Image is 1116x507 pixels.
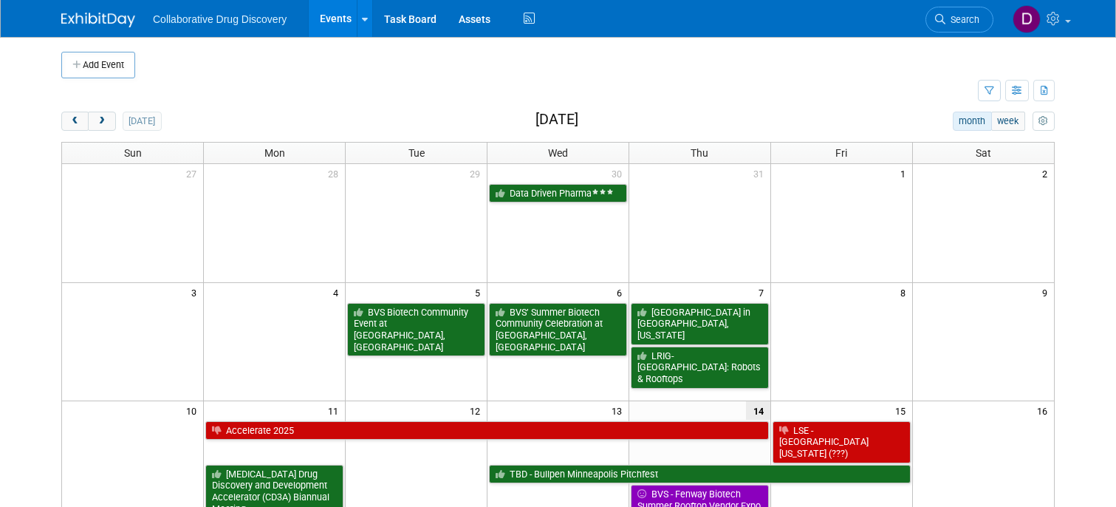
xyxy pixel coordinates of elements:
[631,303,769,345] a: [GEOGRAPHIC_DATA] in [GEOGRAPHIC_DATA], [US_STATE]
[153,13,287,25] span: Collaborative Drug Discovery
[945,14,979,25] span: Search
[264,147,285,159] span: Mon
[631,347,769,389] a: LRIG-[GEOGRAPHIC_DATA]: Robots & Rooftops
[190,283,203,302] span: 3
[1041,164,1054,183] span: 2
[1038,117,1048,126] i: Personalize Calendar
[899,164,912,183] span: 1
[991,112,1025,131] button: week
[746,401,770,420] span: 14
[205,421,768,440] a: Accelerate 2025
[899,283,912,302] span: 8
[489,303,627,357] a: BVS’ Summer Biotech Community Celebration at [GEOGRAPHIC_DATA], [GEOGRAPHIC_DATA]
[773,421,911,463] a: LSE - [GEOGRAPHIC_DATA][US_STATE] (???)
[326,401,345,420] span: 11
[489,465,911,484] a: TBD - Bullpen Minneapolis Pitchfest
[1033,112,1055,131] button: myCustomButton
[610,401,629,420] span: 13
[185,164,203,183] span: 27
[61,112,89,131] button: prev
[835,147,847,159] span: Fri
[61,13,135,27] img: ExhibitDay
[953,112,992,131] button: month
[473,283,487,302] span: 5
[489,184,627,203] a: Data Driven Pharma
[548,147,568,159] span: Wed
[124,147,142,159] span: Sun
[326,164,345,183] span: 28
[691,147,708,159] span: Thu
[332,283,345,302] span: 4
[615,283,629,302] span: 6
[752,164,770,183] span: 31
[185,401,203,420] span: 10
[976,147,991,159] span: Sat
[468,164,487,183] span: 29
[894,401,912,420] span: 15
[1041,283,1054,302] span: 9
[757,283,770,302] span: 7
[468,401,487,420] span: 12
[347,303,485,357] a: BVS Biotech Community Event at [GEOGRAPHIC_DATA], [GEOGRAPHIC_DATA]
[61,52,135,78] button: Add Event
[925,7,993,33] a: Search
[123,112,162,131] button: [DATE]
[1013,5,1041,33] img: Daniel Castro
[535,112,578,128] h2: [DATE]
[408,147,425,159] span: Tue
[610,164,629,183] span: 30
[88,112,115,131] button: next
[1035,401,1054,420] span: 16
